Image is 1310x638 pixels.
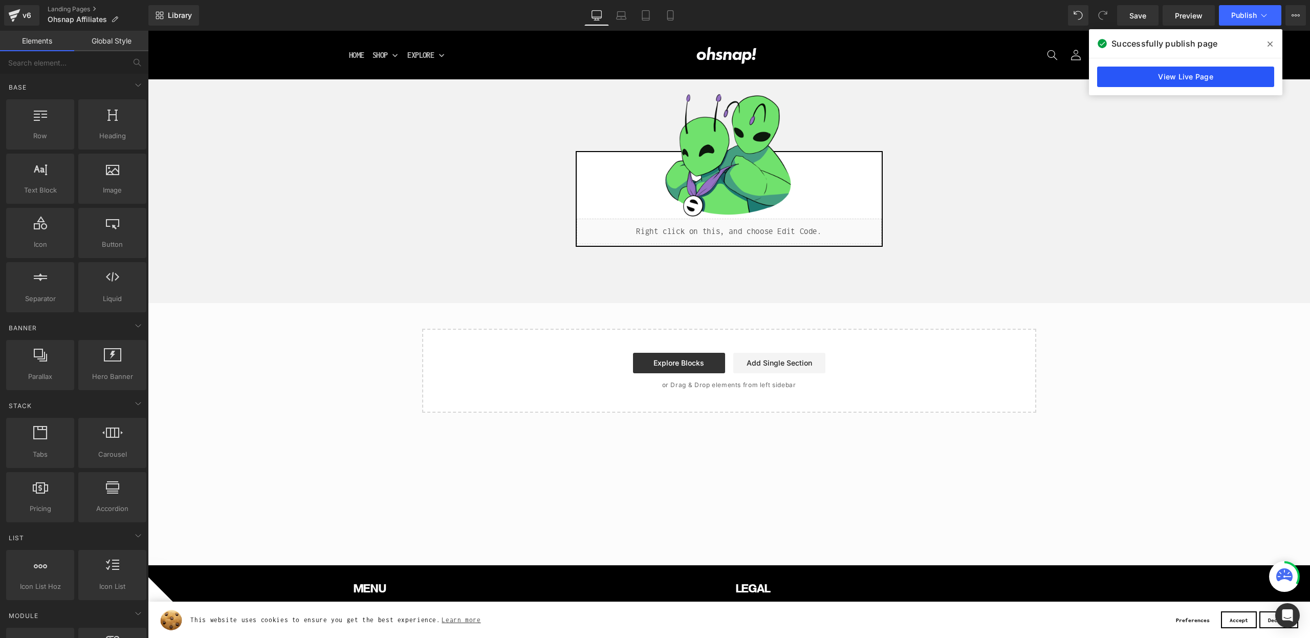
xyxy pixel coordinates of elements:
span: Publish [1231,11,1257,19]
span: Base [8,82,28,92]
a: Explore Blocks [485,322,577,343]
button: Preferences [1019,581,1070,598]
a: Learn more [293,583,335,596]
span: Heading [81,131,143,141]
button: Publish [1219,5,1281,26]
span: Preview [1175,10,1203,21]
a: v6 [4,5,39,26]
span: Row [9,131,71,141]
h2: MENU [205,551,575,565]
span: Liquid [81,293,143,304]
span: Parallax [9,371,71,382]
span: Library [168,11,192,20]
a: Laptop [609,5,634,26]
a: Explore [259,17,298,32]
span: List [8,533,25,543]
button: Decline [1111,581,1150,598]
span: Help [24,7,45,16]
h2: LEGAL [587,551,957,565]
span: Button [81,239,143,250]
button: Redo [1093,5,1113,26]
span: Ohsnap Affiliates [48,15,107,24]
a: Home [201,17,216,32]
a: Global Style [74,31,148,51]
span: Module [8,611,39,621]
button: Accept [1073,581,1108,598]
button: More [1285,5,1306,26]
span: Separator [9,293,71,304]
a: Mobile [658,5,683,26]
a: Desktop [584,5,609,26]
summary: Search [893,12,916,36]
a: Tablet [634,5,658,26]
button: Undo [1068,5,1088,26]
span: Banner [8,323,38,333]
span: Tabs [9,449,71,460]
a: New Library [148,5,199,26]
span: Save [1129,10,1146,21]
a: Landing Pages [48,5,148,13]
img: Ohsnap [546,14,613,34]
span: Carousel [81,449,143,460]
span: This website uses cookies to ensure you get the best experience. [42,583,1013,596]
span: Icon [9,239,71,250]
span: Icon List [81,581,143,592]
a: View Live Page [1097,67,1274,87]
span: Icon List Hoz [9,581,71,592]
a: Shop [225,17,251,32]
span: Accordion [81,503,143,514]
div: v6 [20,9,33,22]
span: Pricing [9,503,71,514]
div: Open Intercom Messenger [1275,603,1300,628]
a: Preview [1163,5,1215,26]
p: or Drag & Drop elements from left sidebar [291,351,872,358]
span: Hero Banner [81,371,143,382]
a: Add Single Section [585,322,678,343]
span: Text Block [9,185,71,196]
span: Stack [8,401,33,411]
span: Successfully publish page [1111,37,1217,50]
span: Image [81,185,143,196]
img: Cookie banner [12,578,35,601]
